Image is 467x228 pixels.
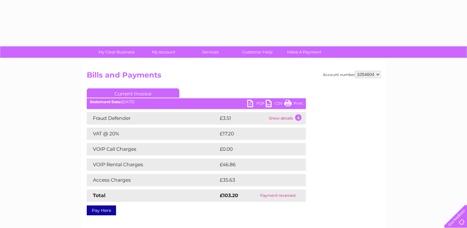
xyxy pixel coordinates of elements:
td: VAT @ 20% [87,128,218,140]
td: £0.00 [218,143,292,155]
b: Statement Date: [90,99,122,104]
td: £46.86 [218,158,294,171]
a: My Account [138,46,189,58]
a: Make A Payment [279,46,330,58]
a: Customer Help [232,46,283,58]
td: £35.63 [218,174,293,186]
td: Show details [267,112,306,125]
a: CSV [266,100,284,109]
div: [DATE] [87,100,306,104]
td: £3.51 [218,112,267,125]
a: Services [185,46,236,58]
a: Pay Here [87,205,116,215]
div: Account number [323,71,381,78]
td: Access Charges [87,174,218,186]
a: Current Invoice [87,88,179,98]
td: Fraud Defender [87,112,218,125]
strong: £103.20 [220,192,238,198]
td: VOIP Rental Charges [87,158,218,171]
td: Payment received [250,189,306,202]
td: VOIP Call Charges [87,143,218,155]
a: PDF [247,100,266,109]
strong: Total [93,192,106,198]
h2: Bills and Payments [87,71,381,82]
td: £17.20 [218,128,293,140]
a: My Clear Business [91,46,142,58]
a: Print [284,100,303,109]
